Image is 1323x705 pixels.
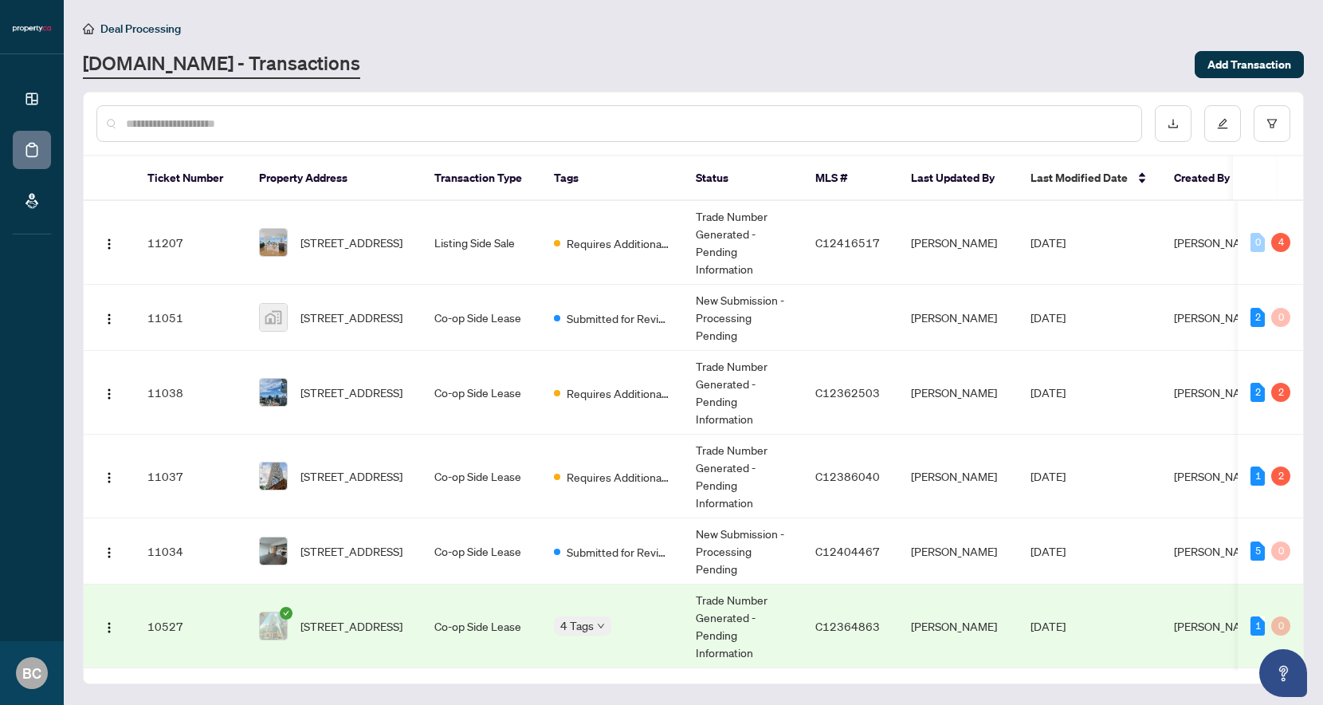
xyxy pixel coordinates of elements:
[1271,383,1290,402] div: 2
[422,351,541,435] td: Co-op Side Lease
[898,285,1018,351] td: [PERSON_NAME]
[815,469,880,483] span: C12386040
[815,385,880,400] span: C12362503
[683,585,803,668] td: Trade Number Generated - Pending Information
[898,518,1018,585] td: [PERSON_NAME]
[1271,616,1290,636] div: 0
[1271,233,1290,252] div: 4
[1250,467,1265,486] div: 1
[1174,310,1260,325] span: [PERSON_NAME]
[898,156,1018,201] th: Last Updated By
[96,463,122,489] button: Logo
[1031,619,1066,633] span: [DATE]
[246,156,422,201] th: Property Address
[103,388,116,400] img: Logo
[1250,308,1265,327] div: 2
[1250,383,1265,402] div: 2
[260,463,287,490] img: thumbnail-img
[1018,156,1161,201] th: Last Modified Date
[1155,105,1191,142] button: download
[898,585,1018,668] td: [PERSON_NAME]
[567,384,670,402] span: Requires Additional Docs
[260,612,287,640] img: thumbnail-img
[422,518,541,585] td: Co-op Side Lease
[260,229,287,256] img: thumbnail-img
[96,305,122,330] button: Logo
[135,435,246,518] td: 11037
[135,518,246,585] td: 11034
[300,617,402,635] span: [STREET_ADDRESS]
[13,24,51,33] img: logo
[683,518,803,585] td: New Submission - Processing Pending
[1031,544,1066,558] span: [DATE]
[1204,105,1241,142] button: edit
[1250,542,1265,561] div: 5
[100,22,181,36] span: Deal Processing
[567,543,670,561] span: Submitted for Review
[1031,385,1066,400] span: [DATE]
[280,607,292,620] span: check-circle
[300,467,402,485] span: [STREET_ADDRESS]
[1271,308,1290,327] div: 0
[260,538,287,565] img: thumbnail-img
[597,622,605,630] span: down
[567,468,670,486] span: Requires Additional Docs
[1271,467,1290,486] div: 2
[1250,616,1265,636] div: 1
[300,384,402,401] span: [STREET_ADDRESS]
[103,313,116,325] img: Logo
[96,380,122,405] button: Logo
[1174,619,1260,633] span: [PERSON_NAME]
[1174,235,1260,250] span: [PERSON_NAME]
[422,285,541,351] td: Co-op Side Lease
[422,156,541,201] th: Transaction Type
[1259,649,1307,697] button: Open asap
[300,542,402,560] span: [STREET_ADDRESS]
[96,230,122,255] button: Logo
[96,538,122,564] button: Logo
[1031,235,1066,250] span: [DATE]
[422,585,541,668] td: Co-op Side Lease
[1031,169,1128,187] span: Last Modified Date
[135,156,246,201] th: Ticket Number
[683,285,803,351] td: New Submission - Processing Pending
[815,235,880,250] span: C12416517
[260,379,287,406] img: thumbnail-img
[683,156,803,201] th: Status
[422,435,541,518] td: Co-op Side Lease
[567,234,670,252] span: Requires Additional Docs
[1266,118,1278,129] span: filter
[541,156,683,201] th: Tags
[260,304,287,331] img: thumbnail-img
[567,309,670,327] span: Submitted for Review
[898,201,1018,285] td: [PERSON_NAME]
[422,201,541,285] td: Listing Side Sale
[898,435,1018,518] td: [PERSON_NAME]
[803,156,898,201] th: MLS #
[683,435,803,518] td: Trade Number Generated - Pending Information
[96,613,122,639] button: Logo
[103,546,116,559] img: Logo
[300,234,402,251] span: [STREET_ADDRESS]
[103,471,116,484] img: Logo
[22,662,41,684] span: BC
[135,585,246,668] td: 10527
[135,201,246,285] td: 11207
[1174,469,1260,483] span: [PERSON_NAME]
[683,351,803,435] td: Trade Number Generated - Pending Information
[1254,105,1290,142] button: filter
[1207,52,1291,77] span: Add Transaction
[560,616,594,635] span: 4 Tags
[300,309,402,326] span: [STREET_ADDRESS]
[1174,385,1260,400] span: [PERSON_NAME]
[898,351,1018,435] td: [PERSON_NAME]
[1250,233,1265,252] div: 0
[103,238,116,250] img: Logo
[815,544,880,558] span: C12404467
[1217,118,1228,129] span: edit
[1195,51,1304,78] button: Add Transaction
[1161,156,1257,201] th: Created By
[135,351,246,435] td: 11038
[1271,542,1290,561] div: 0
[83,50,360,79] a: [DOMAIN_NAME] - Transactions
